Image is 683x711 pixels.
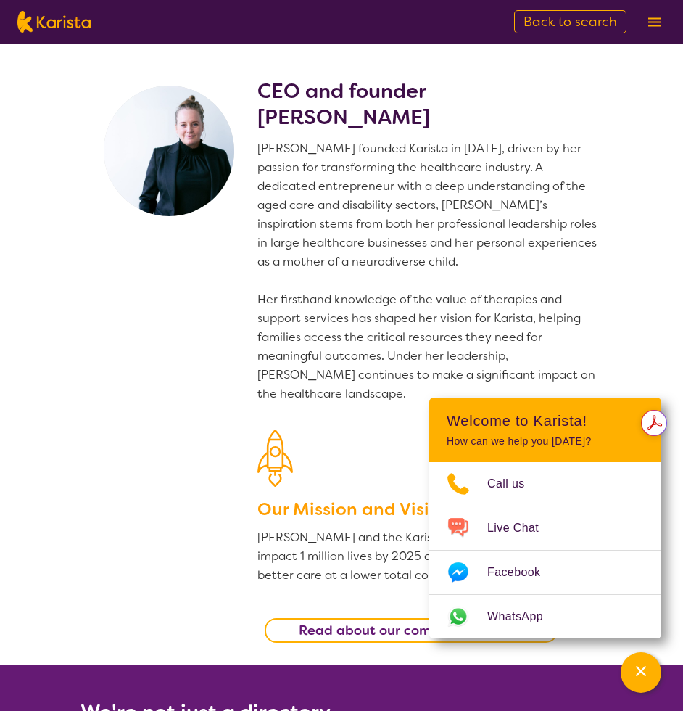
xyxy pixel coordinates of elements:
[447,412,644,430] h2: Welcome to Karista!
[299,622,524,639] b: Read about our commercial model
[257,78,603,131] h2: CEO and founder [PERSON_NAME]
[429,462,661,638] ul: Choose channel
[257,430,293,487] img: Our Mission
[17,11,91,33] img: Karista logo
[429,595,661,638] a: Web link opens in a new tab.
[487,517,556,539] span: Live Chat
[257,496,603,522] h3: Our Mission and Vision
[487,562,558,583] span: Facebook
[257,139,603,403] p: [PERSON_NAME] founded Karista in [DATE], driven by her passion for transforming the healthcare in...
[648,17,661,27] img: menu
[447,435,644,448] p: How can we help you [DATE]?
[257,528,603,585] p: [PERSON_NAME] and the Karista team are on a mission to impact 1 million lives by 2025 and share a...
[487,606,560,628] span: WhatsApp
[487,473,542,495] span: Call us
[429,398,661,638] div: Channel Menu
[621,652,661,693] button: Channel Menu
[514,10,626,33] a: Back to search
[523,13,617,30] span: Back to search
